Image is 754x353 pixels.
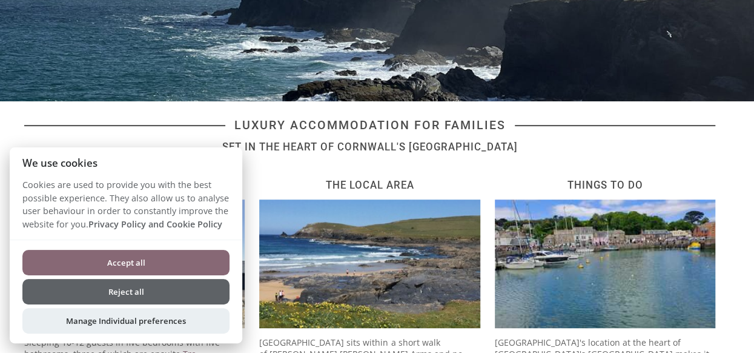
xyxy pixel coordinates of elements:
[22,250,230,275] button: Accept all
[495,200,715,328] img: PADSTOW_HARBOUR.full.JPG
[88,218,222,230] a: Privacy Policy and Cookie Policy
[495,179,715,191] h2: Things To Do
[10,178,242,240] p: Cookies are used to provide you with the best possible experience. They also allow us to analyse ...
[22,308,230,334] button: Manage Individual preferences
[10,157,242,169] h2: We use cookies
[24,141,715,153] h2: Set in the Heart of Cornwall's [GEOGRAPHIC_DATA]
[259,200,480,328] img: BOOBY'S_BAY.full.jpg
[259,179,480,191] h2: The Local Area
[22,279,230,304] button: Reject all
[225,118,515,132] span: Luxury accommodation for families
